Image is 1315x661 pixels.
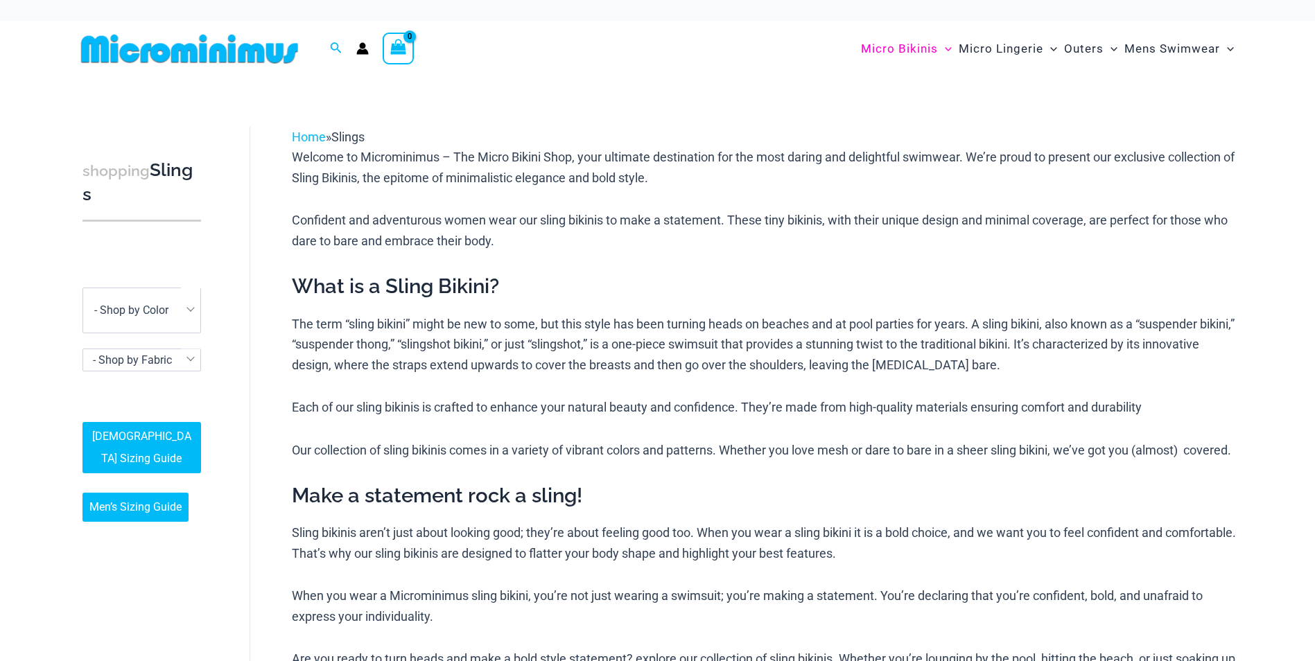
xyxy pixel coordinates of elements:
[292,397,1239,418] p: Each of our sling bikinis is crafted to enhance your natural beauty and confidence. They’re made ...
[94,303,168,317] span: - Shop by Color
[292,585,1239,626] p: When you wear a Microminimus sling bikini, you’re not just wearing a swimsuit; you’re making a st...
[82,422,201,473] a: [DEMOGRAPHIC_DATA] Sizing Guide
[1220,31,1234,67] span: Menu Toggle
[959,31,1043,67] span: Micro Lingerie
[83,349,200,371] span: - Shop by Fabric
[1121,28,1237,70] a: Mens SwimwearMenu ToggleMenu Toggle
[383,33,415,64] a: View Shopping Cart, empty
[82,162,150,179] span: shopping
[1043,31,1057,67] span: Menu Toggle
[1104,31,1117,67] span: Menu Toggle
[292,314,1239,376] p: The term “sling bikini” might be new to some, but this style has been turning heads on beaches an...
[93,353,172,367] span: - Shop by Fabric
[82,288,201,333] span: - Shop by Color
[82,159,201,206] h3: Slings
[76,33,304,64] img: MM SHOP LOGO FLAT
[938,31,952,67] span: Menu Toggle
[356,42,369,55] a: Account icon link
[292,130,326,144] a: Home
[83,288,200,333] span: - Shop by Color
[292,130,365,144] span: »
[330,40,342,58] a: Search icon link
[292,273,1239,299] h2: What is a Sling Bikini?
[82,349,201,371] span: - Shop by Fabric
[292,522,1239,563] p: Sling bikinis aren’t just about looking good; they’re about feeling good too. When you wear a sli...
[857,28,955,70] a: Micro BikinisMenu ToggleMenu Toggle
[292,147,1239,188] p: Welcome to Microminimus – The Micro Bikini Shop, your ultimate destination for the most daring an...
[1064,31,1104,67] span: Outers
[855,26,1240,72] nav: Site Navigation
[82,493,189,522] a: Men’s Sizing Guide
[861,31,938,67] span: Micro Bikinis
[331,130,365,144] span: Slings
[292,482,1239,509] h2: Make a statement rock a sling!
[292,440,1239,461] p: Our collection of sling bikinis comes in a variety of vibrant colors and patterns. Whether you lo...
[955,28,1061,70] a: Micro LingerieMenu ToggleMenu Toggle
[1061,28,1121,70] a: OutersMenu ToggleMenu Toggle
[1124,31,1220,67] span: Mens Swimwear
[292,210,1239,251] p: Confident and adventurous women wear our sling bikinis to make a statement. These tiny bikinis, w...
